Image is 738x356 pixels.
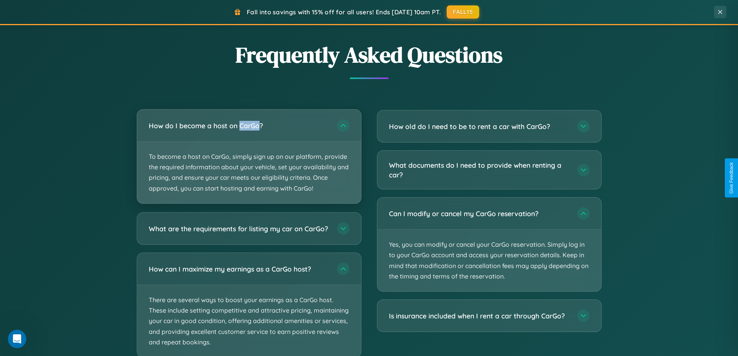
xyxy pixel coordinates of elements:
[729,162,734,194] div: Give Feedback
[389,122,569,131] h3: How old do I need to be to rent a car with CarGo?
[447,5,479,19] button: FALL15
[389,311,569,321] h3: Is insurance included when I rent a car through CarGo?
[389,160,569,179] h3: What documents do I need to provide when renting a car?
[389,209,569,218] h3: Can I modify or cancel my CarGo reservation?
[377,230,601,291] p: Yes, you can modify or cancel your CarGo reservation. Simply log in to your CarGo account and acc...
[149,224,329,233] h3: What are the requirements for listing my car on CarGo?
[149,121,329,131] h3: How do I become a host on CarGo?
[8,330,26,348] iframe: Intercom live chat
[149,264,329,273] h3: How can I maximize my earnings as a CarGo host?
[247,8,441,16] span: Fall into savings with 15% off for all users! Ends [DATE] 10am PT.
[137,142,361,203] p: To become a host on CarGo, simply sign up on our platform, provide the required information about...
[137,40,602,70] h2: Frequently Asked Questions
